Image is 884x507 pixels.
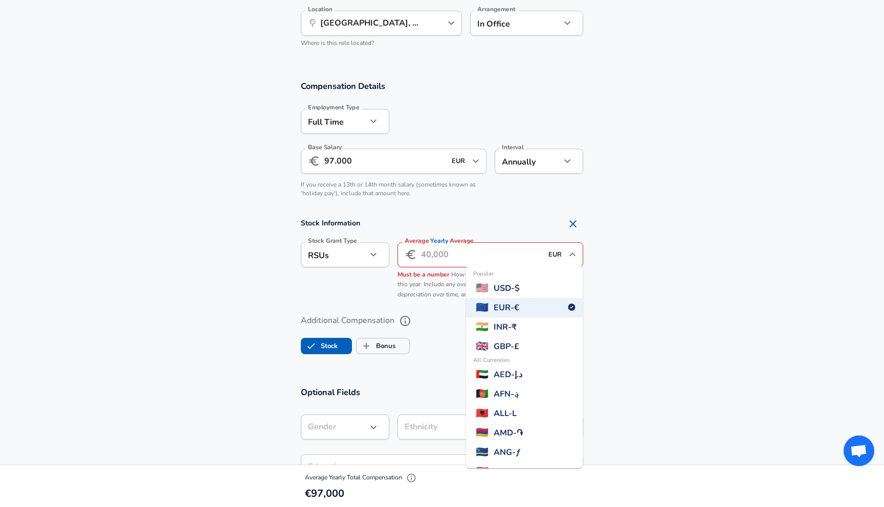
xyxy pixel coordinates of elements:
[502,144,524,150] label: Interval
[494,321,517,333] span: INR - ₹
[494,388,519,400] span: AFN - ؋
[301,242,367,267] div: RSUs
[473,356,510,365] span: All Currencies
[301,336,338,356] label: Stock
[444,16,458,30] button: Open
[308,238,357,244] label: Stock Grant Type
[301,180,487,198] p: If you receive a 13th or 14th month salary (sometimes known as 'holiday pay'), include that amoun...
[431,236,449,245] span: Yearly
[494,282,520,294] span: USD - $
[301,214,583,234] h4: Stock Information
[565,247,580,262] button: Close
[301,39,374,47] span: Where is this role located?
[324,149,446,174] input: 100,000
[494,340,519,353] span: GBP - £
[476,386,489,402] span: 🇦🇫
[563,214,583,234] button: Remove Section
[305,473,419,481] span: Average Yearly Total Compensation
[449,153,469,169] input: USD
[301,109,367,134] div: Full Time
[495,149,561,174] div: Annually
[397,270,575,299] span: How much in stock will you be compensated this year. Include any overlapping stock grants, apprec...
[301,312,583,330] label: Additional Compensation
[844,435,874,466] div: Open chat
[476,281,489,296] span: 🇺🇸
[357,336,376,356] span: Bonus
[476,367,489,382] span: 🇦🇪
[469,154,483,168] button: Open
[494,466,526,478] span: AOA - Kz
[476,425,489,441] span: 🇦🇲
[477,6,515,12] label: Arrangement
[301,336,321,356] span: Stock
[301,338,352,354] button: StockStock
[301,80,583,92] h3: Compensation Details
[476,300,489,315] span: 🇪🇺
[308,104,360,110] label: Employment Type
[308,144,342,150] label: Base Salary
[301,386,583,398] h3: Optional Fields
[476,319,489,335] span: 🇮🇳
[473,270,494,279] span: Popular
[494,407,517,420] span: ALL - L
[494,302,519,314] span: EUR - €
[356,338,410,354] button: BonusBonus
[476,445,489,460] span: 🇨🇼
[494,446,521,458] span: ANG - ƒ
[545,247,566,263] input: USD
[404,470,419,486] button: Explain Total Compensation
[494,368,522,381] span: AED - د.إ
[470,11,545,36] div: In Office
[396,312,414,330] button: help
[405,238,474,244] label: Average Average
[476,406,489,421] span: 🇦🇱
[357,336,395,356] label: Bonus
[476,339,489,354] span: 🇬🇧
[494,427,523,439] span: AMD - ֏
[421,242,542,267] input: 40,000
[397,270,450,279] span: Must be a number
[308,6,332,12] label: Location
[476,464,489,479] span: 🇦🇴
